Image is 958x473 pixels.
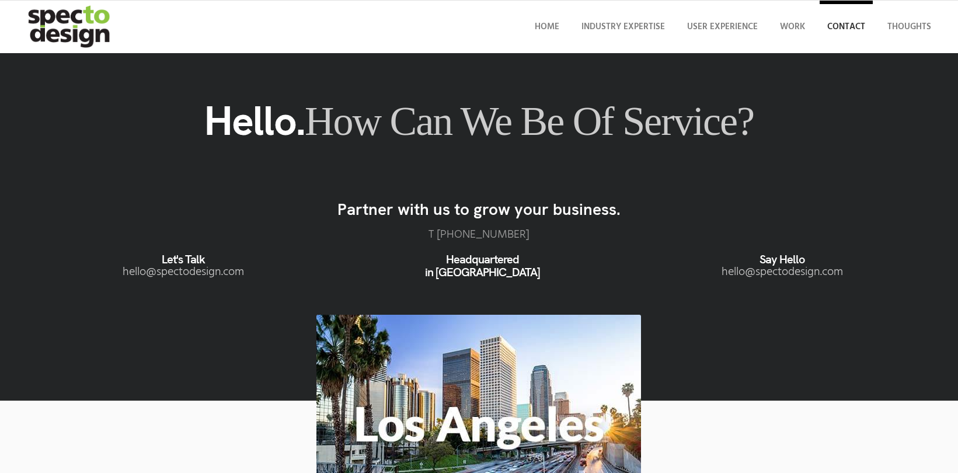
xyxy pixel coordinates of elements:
span: Work [780,20,805,34]
a: Thoughts [880,1,939,53]
span: Home [535,20,559,34]
h3: Partner with us to grow your business. [29,200,929,218]
a: moc.ngisedotceps@olleh [722,258,843,286]
img: specto-logo-2020 [19,1,121,53]
span: Industry Expertise [581,20,665,34]
a: Home [527,1,567,53]
h6: Let's Talk [33,253,333,266]
h1: Hello. [29,94,929,147]
a: Contact [820,1,873,53]
a: User Experience [680,1,765,53]
span: Thoughts [887,20,931,34]
span: How can we be of service? [305,99,754,144]
h6: Say Hello [632,253,932,266]
h6: Headquartered in [GEOGRAPHIC_DATA] [333,253,632,279]
span: User Experience [687,20,758,34]
a: Industry Expertise [574,1,673,53]
span: Contact [827,20,865,34]
a: moc.ngisedotceps@olleh [123,258,244,286]
a: Work [772,1,813,53]
p: T ‪[PHONE_NUMBER]‬ [29,228,929,241]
